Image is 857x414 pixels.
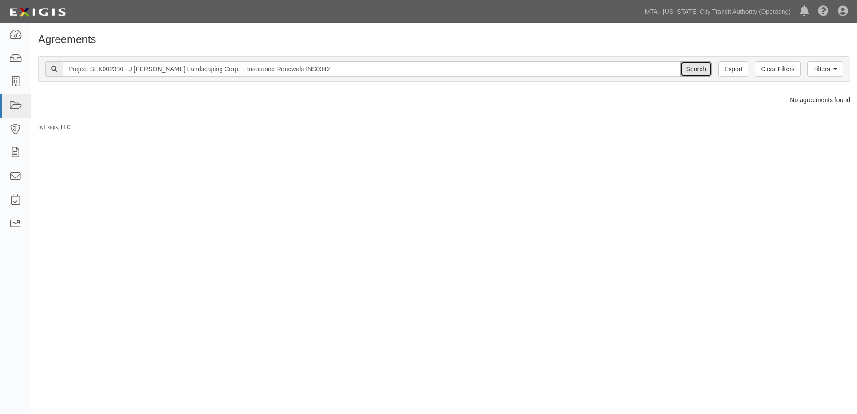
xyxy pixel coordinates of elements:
[718,61,748,77] a: Export
[38,34,850,45] h1: Agreements
[755,61,800,77] a: Clear Filters
[31,95,857,104] div: No agreements found
[807,61,843,77] a: Filters
[818,6,829,17] i: Help Center - Complianz
[44,124,71,130] a: Exigis, LLC
[63,61,681,77] input: Search
[641,3,795,21] a: MTA - [US_STATE] City Transit Authority (Operating)
[7,4,69,20] img: Logo
[38,124,71,131] small: by
[680,61,712,77] input: Search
